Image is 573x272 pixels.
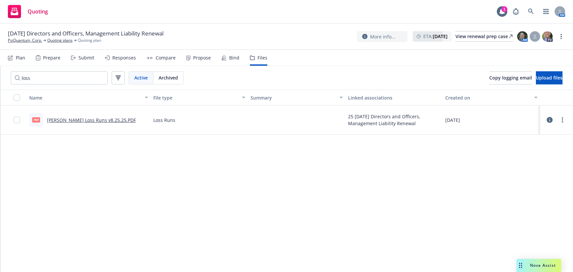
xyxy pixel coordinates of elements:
[423,33,448,40] span: ETA :
[5,2,51,21] a: Quoting
[455,31,513,42] a: View renewal prep case
[193,55,211,60] div: Propose
[489,75,532,81] span: Copy logging email
[433,33,448,39] strong: [DATE]
[27,90,151,105] button: Name
[370,33,395,40] span: More info...
[134,74,148,81] span: Active
[509,5,522,18] a: Report a Bug
[536,71,562,84] button: Upload files
[153,94,238,101] div: File type
[47,37,73,43] a: Quoting plans
[517,259,561,272] button: Nova Assist
[248,90,345,105] button: Summary
[443,90,540,105] button: Created on
[517,31,528,42] img: photo
[229,55,239,60] div: Bind
[112,55,136,60] div: Responses
[43,55,60,60] div: Prepare
[559,116,566,124] a: more
[251,94,336,101] div: Summary
[445,117,460,124] span: [DATE]
[11,71,108,84] input: Search by keyword...
[524,5,538,18] a: Search
[455,32,513,41] div: View renewal prep case
[29,94,141,101] div: Name
[8,37,42,43] a: PsiQuantum, Corp.
[348,94,440,101] div: Linked associations
[8,30,164,37] span: [DATE] Directors and Officers, Management Liability Renewal
[542,31,553,42] img: photo
[16,55,25,60] div: Plan
[28,9,48,14] span: Quoting
[501,6,507,12] div: 1
[151,90,248,105] button: File type
[47,117,136,123] a: [PERSON_NAME] Loss Runs v8.25.25.PDF
[517,259,525,272] div: Drag to move
[445,94,530,101] div: Created on
[357,31,408,42] button: More info...
[153,117,175,124] span: Loss Runs
[13,117,20,123] input: Toggle Row Selected
[257,55,267,60] div: Files
[156,55,176,60] div: Compare
[78,55,94,60] div: Submit
[557,33,565,40] a: more
[489,71,532,84] button: Copy logging email
[348,113,440,127] div: 25 [DATE] Directors and Officers, Management Liability Renewal
[540,5,553,18] a: Switch app
[530,262,556,268] span: Nova Assist
[32,117,40,122] span: PDF
[78,37,101,43] span: Quoting plan
[13,94,20,101] input: Select all
[345,90,443,105] button: Linked associations
[536,75,562,81] span: Upload files
[159,74,178,81] span: Archived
